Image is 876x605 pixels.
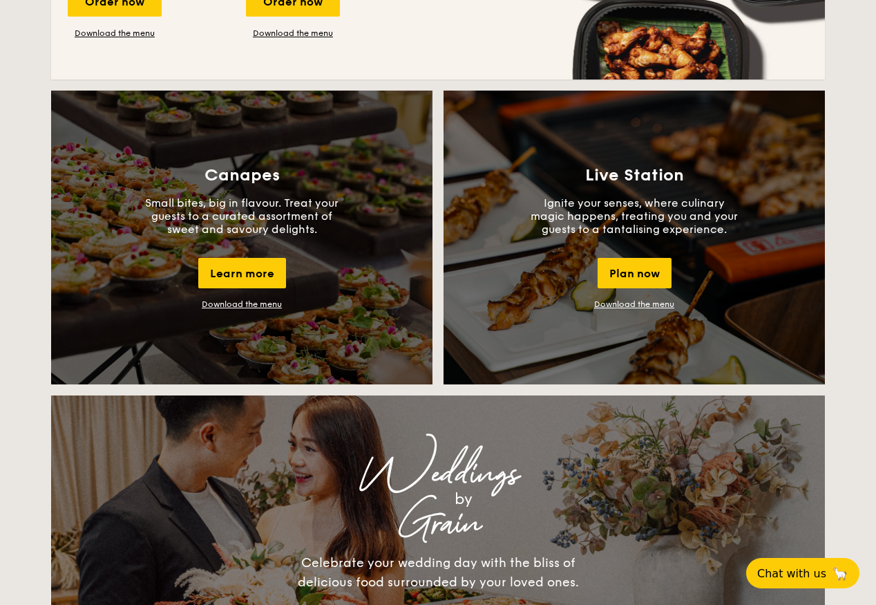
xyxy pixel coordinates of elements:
[224,487,703,512] div: by
[198,258,286,288] div: Learn more
[531,196,738,236] p: Ignite your senses, where culinary magic happens, treating you and your guests to a tantalising e...
[757,567,826,580] span: Chat with us
[204,166,280,185] h3: Canapes
[598,258,672,288] div: Plan now
[832,566,848,581] span: 🦙
[246,28,340,39] a: Download the menu
[594,299,674,309] a: Download the menu
[138,196,345,236] p: Small bites, big in flavour. Treat your guests to a curated assortment of sweet and savoury delig...
[585,166,684,185] h3: Live Station
[173,512,703,537] div: Grain
[173,462,703,487] div: Weddings
[746,558,859,588] button: Chat with us🦙
[283,553,593,592] div: Celebrate your wedding day with the bliss of delicious food surrounded by your loved ones.
[202,299,282,309] a: Download the menu
[68,28,162,39] a: Download the menu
